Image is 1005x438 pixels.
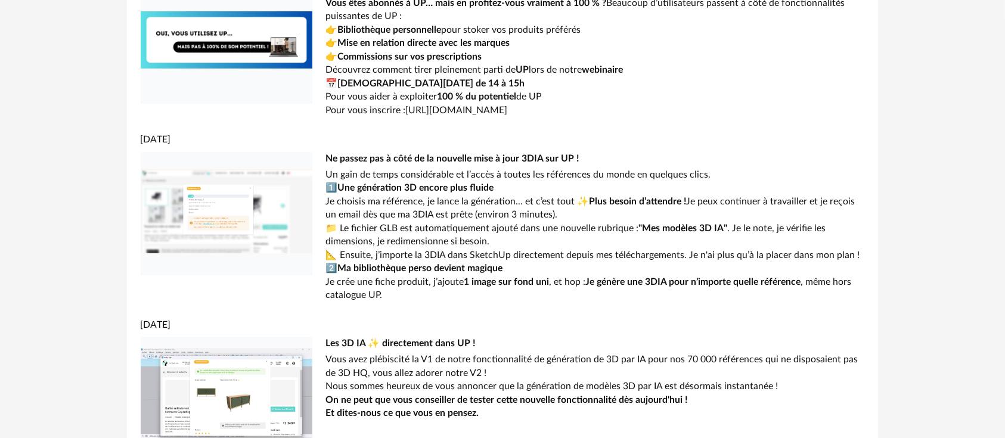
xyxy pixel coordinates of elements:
div: Les 3D IA ✨ directement dans UP ! [325,337,865,350]
p: 📐 Ensuite, j’importe la 3DIA dans SketchUp directement depuis mes téléchargements. Je n'ai plus q... [325,248,865,262]
strong: Commissions sur vos prescriptions [337,52,482,61]
strong: Ma bibliothèque perso devient magique [337,263,502,273]
p: Pour vous inscrire : [325,104,865,117]
p: 📅 [325,77,865,91]
strong: UP [516,65,529,74]
p: Découvrez comment tirer pleinement parti de lors de notre [325,63,865,77]
strong: Je génère une 3DIA pour n’importe quelle référence [585,277,801,287]
p: 1️⃣ [325,181,865,195]
p: 👉 [325,36,865,50]
p: 📁 Le fichier GLB est automatiquement ajouté dans une nouvelle rubrique : . Je le note, je vérifie... [325,222,865,248]
p: 👉 pour stoker vos produits préférés [325,23,865,37]
strong: On ne peut que vous conseiller de tester cette nouvelle fonctionnalité dès aujourd'hui ! [325,395,687,405]
p: 2️⃣ [325,262,865,275]
p: Je choisis ma référence, je lance la génération… et c’est tout ✨ Je peux continuer à travailler e... [325,195,865,222]
p: Pour vous aider à exploiter de UP [325,90,865,104]
p: 👉 [325,50,865,64]
p: Un gain de temps considérable et l’accès à toutes les références du monde en quelques clics. [325,168,865,182]
strong: webinaire [582,65,623,74]
div: [DATE] [141,318,865,332]
strong: Mise en relation directe avec les marques [337,38,510,48]
strong: Et dites-nous ce que vous en pensez. [325,408,479,418]
a: [URL][DOMAIN_NAME] [405,105,507,115]
strong: Plus besoin d’attendre ! [589,197,686,206]
p: Je crée une fiche produit, j’ajoute , et hop : , même hors catalogue UP. [325,275,865,302]
strong: 1 image sur fond uni [464,277,549,287]
strong: 100 % du potentiel [437,92,516,101]
strong: Bibliothèque personnelle [337,25,441,35]
div: Ne passez pas à côté de la nouvelle mise à jour 3DIA sur UP ! [325,152,865,166]
strong: Une génération 3D encore plus fluide [337,183,494,192]
p: Vous avez plébiscité la V1 de notre fonctionnalité de génération de 3D par IA pour nos 70 000 réf... [325,353,865,380]
p: Nous sommes heureux de vous annoncer que la génération de modèles 3D par IA est désormais instant... [325,380,865,393]
strong: "Mes modèles 3D IA" [638,223,727,233]
div: [DATE] [141,133,865,147]
strong: [DEMOGRAPHIC_DATA][DATE] de 14 à 15h [337,79,525,88]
